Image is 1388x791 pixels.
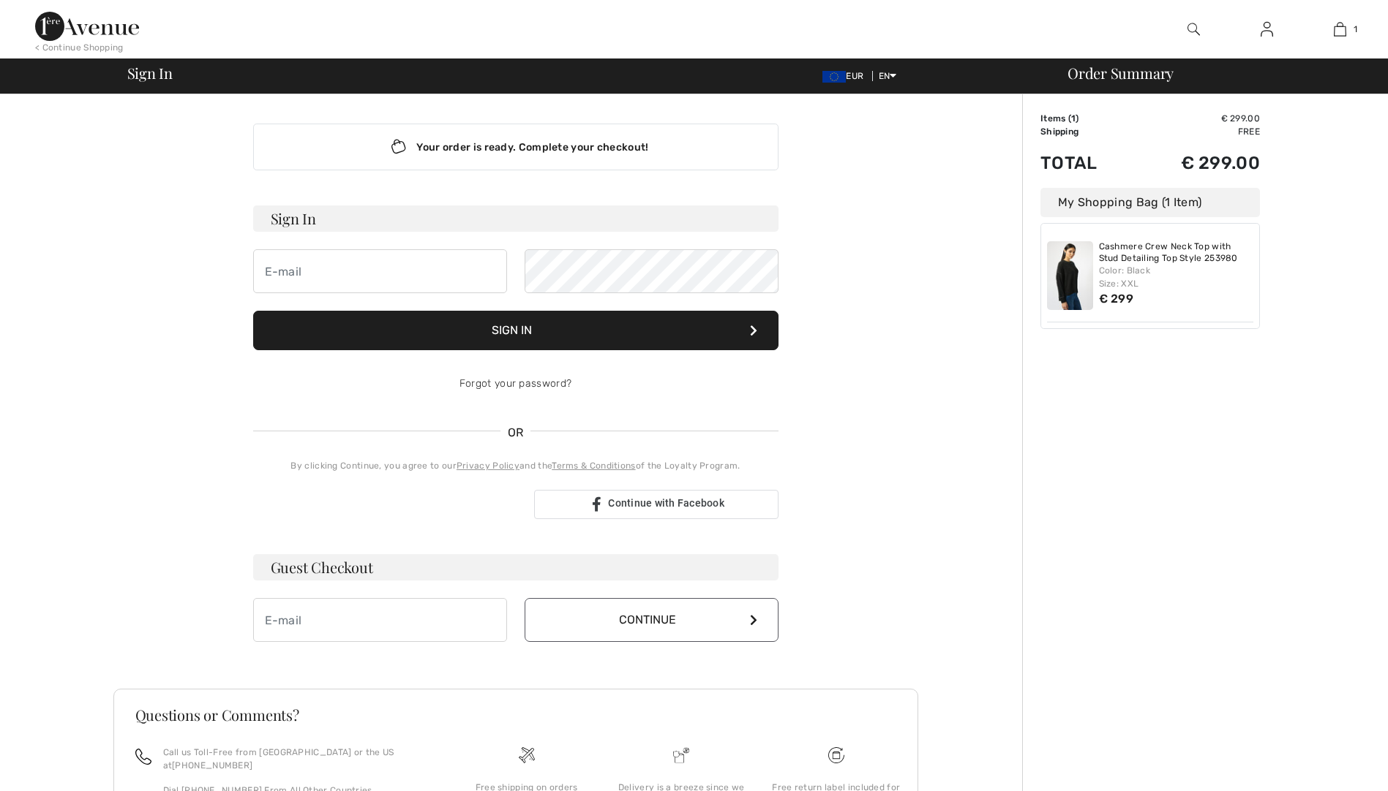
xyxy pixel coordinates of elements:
[35,41,124,54] div: < Continue Shopping
[608,497,724,509] span: Continue with Facebook
[163,746,432,772] p: Call us Toll-Free from [GEOGRAPHIC_DATA] or the US at
[673,747,689,763] img: Delivery is a breeze since we pay the duties!
[459,377,571,390] a: Forgot your password?
[253,459,779,472] div: By clicking Continue, you agree to our and the of the Loyalty Program.
[1099,241,1254,264] a: Cashmere Crew Neck Top with Stud Detailing Top Style 253980
[1261,20,1273,38] img: My Info
[253,124,779,170] div: Your order is ready. Complete your checkout!
[253,311,779,350] button: Sign In
[1099,292,1134,306] span: € 299
[525,598,779,642] button: Continue
[253,249,507,293] input: E-mail
[534,490,779,519] a: Continue with Facebook
[1132,112,1260,125] td: € 299.00
[135,749,151,765] img: call
[246,488,530,521] iframe: Knop Inloggen met Google
[1099,264,1254,290] div: Color: Black Size: XXL
[253,598,507,642] input: E-mail
[1040,112,1132,125] td: Items ( )
[822,71,846,83] img: Euro
[828,747,844,763] img: Free shipping on orders over &#8364;130
[253,205,779,232] h3: Sign In
[879,71,897,81] span: EN
[1132,138,1260,188] td: € 299.00
[1132,125,1260,138] td: Free
[1304,20,1376,38] a: 1
[1047,241,1093,310] img: Cashmere Crew Neck Top with Stud Detailing Top Style 253980
[253,554,779,580] h3: Guest Checkout
[552,461,635,471] a: Terms & Conditions
[1334,20,1346,38] img: My Bag
[127,66,173,80] span: Sign In
[1071,113,1076,124] span: 1
[519,747,535,763] img: Free shipping on orders over &#8364;130
[135,708,896,722] h3: Questions or Comments?
[1040,138,1132,188] td: Total
[1354,23,1357,36] span: 1
[1188,20,1200,38] img: search the website
[1040,125,1132,138] td: Shipping
[822,71,869,81] span: EUR
[457,461,519,471] a: Privacy Policy
[35,12,139,41] img: 1ère Avenue
[1050,66,1379,80] div: Order Summary
[172,760,252,771] a: [PHONE_NUMBER]
[1249,20,1285,39] a: Sign In
[500,424,531,442] span: OR
[1040,188,1260,217] div: My Shopping Bag (1 Item)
